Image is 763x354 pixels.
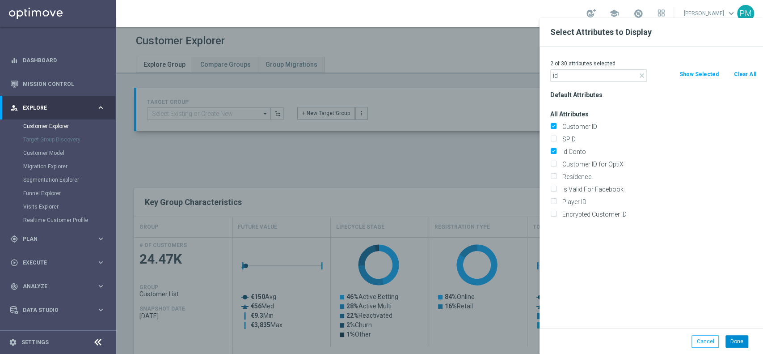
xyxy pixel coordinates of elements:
[10,235,97,243] div: Plan
[23,163,93,170] a: Migration Explorer
[10,81,105,88] button: Mission Control
[9,338,17,346] i: settings
[559,148,756,156] label: Id Conto
[10,235,105,243] button: gps_fixed Plan keyboard_arrow_right
[23,190,93,197] a: Funnel Explorer
[23,146,115,160] div: Customer Model
[10,282,18,290] i: track_changes
[23,72,105,96] a: Mission Control
[23,203,93,210] a: Visits Explorer
[10,282,97,290] div: Analyze
[559,173,756,181] label: Residence
[23,160,115,173] div: Migration Explorer
[23,217,93,224] a: Realtime Customer Profile
[726,9,736,18] span: keyboard_arrow_down
[550,110,756,118] h3: All Attributes
[10,259,97,267] div: Execute
[678,69,719,79] button: Show Selected
[559,198,756,206] label: Player ID
[559,210,756,218] label: Encrypted Customer ID
[23,260,97,265] span: Execute
[23,105,97,111] span: Explore
[725,335,748,348] button: Done
[638,72,645,79] i: close
[23,236,97,242] span: Plan
[21,340,49,345] a: Settings
[559,135,756,143] label: SPID
[23,284,97,289] span: Analyze
[23,173,115,187] div: Segmentation Explorer
[23,200,115,213] div: Visits Explorer
[691,335,719,348] button: Cancel
[10,104,97,112] div: Explore
[10,104,18,112] i: person_search
[559,123,756,131] label: Customer ID
[10,48,105,72] div: Dashboard
[97,258,105,267] i: keyboard_arrow_right
[10,235,18,243] i: gps_fixed
[10,259,18,267] i: play_circle_outline
[23,307,97,313] span: Data Studio
[23,176,93,183] a: Segmentation Explorer
[23,123,93,130] a: Customer Explorer
[10,306,97,314] div: Data Studio
[23,48,105,72] a: Dashboard
[10,307,105,314] button: Data Studio keyboard_arrow_right
[683,7,737,20] a: [PERSON_NAME]keyboard_arrow_down
[10,104,105,111] button: person_search Explore keyboard_arrow_right
[550,60,756,67] p: 2 of 30 attributes selected
[10,259,105,266] button: play_circle_outline Execute keyboard_arrow_right
[559,185,756,193] label: Is Valid For Facebook
[97,103,105,112] i: keyboard_arrow_right
[10,57,105,64] button: equalizer Dashboard
[550,91,756,99] h3: Default Attributes
[97,306,105,314] i: keyboard_arrow_right
[559,160,756,168] label: Customer ID for OptiX
[10,283,105,290] button: track_changes Analyze keyboard_arrow_right
[550,27,752,38] h2: Select Attributes to Display
[23,187,115,200] div: Funnel Explorer
[609,9,619,18] span: school
[737,5,754,22] div: PM
[23,133,115,146] div: Target Group Discovery
[10,322,105,345] div: Optibot
[10,330,18,338] i: lightbulb
[23,149,93,157] a: Customer Model
[23,213,115,227] div: Realtime Customer Profile
[23,119,115,133] div: Customer Explorer
[23,322,93,345] a: Optibot
[550,69,647,82] input: Search
[733,69,757,79] button: Clear All
[10,72,105,96] div: Mission Control
[97,282,105,290] i: keyboard_arrow_right
[97,235,105,243] i: keyboard_arrow_right
[10,56,18,64] i: equalizer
